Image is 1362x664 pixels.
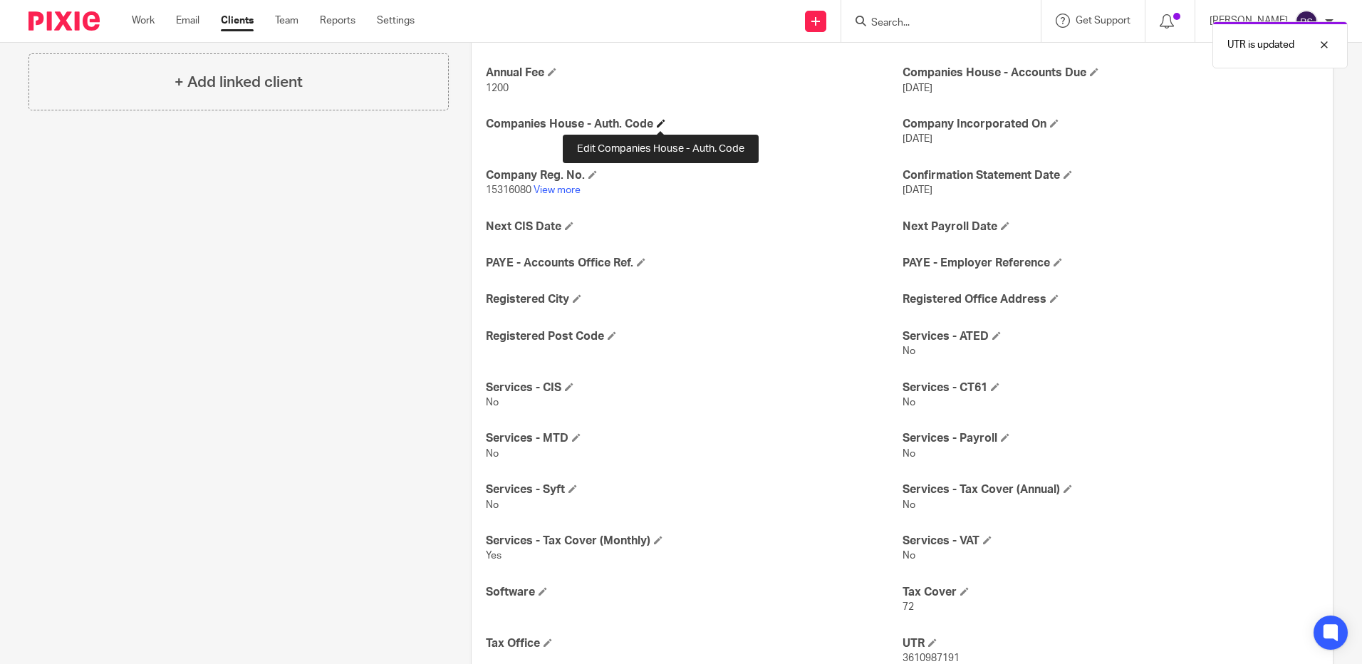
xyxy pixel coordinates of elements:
[903,585,1319,600] h4: Tax Cover
[903,431,1319,446] h4: Services - Payroll
[486,292,902,307] h4: Registered City
[486,431,902,446] h4: Services - MTD
[903,117,1319,132] h4: Company Incorporated On
[903,500,915,510] span: No
[903,380,1319,395] h4: Services - CT61
[275,14,298,28] a: Team
[903,636,1319,651] h4: UTR
[486,534,902,549] h4: Services - Tax Cover (Monthly)
[486,482,902,497] h4: Services - Syft
[486,219,902,234] h4: Next CIS Date
[486,256,902,271] h4: PAYE - Accounts Office Ref.
[486,168,902,183] h4: Company Reg. No.
[486,66,902,81] h4: Annual Fee
[903,329,1319,344] h4: Services - ATED
[486,585,902,600] h4: Software
[486,83,509,93] span: 1200
[486,117,902,132] h4: Companies House - Auth. Code
[903,449,915,459] span: No
[903,256,1319,271] h4: PAYE - Employer Reference
[903,292,1319,307] h4: Registered Office Address
[486,551,501,561] span: Yes
[903,219,1319,234] h4: Next Payroll Date
[903,346,915,356] span: No
[28,11,100,31] img: Pixie
[486,380,902,395] h4: Services - CIS
[534,185,581,195] a: View more
[1295,10,1318,33] img: svg%3E
[903,134,932,144] span: [DATE]
[221,14,254,28] a: Clients
[486,398,499,408] span: No
[903,168,1319,183] h4: Confirmation Statement Date
[903,482,1319,497] h4: Services - Tax Cover (Annual)
[903,602,914,612] span: 72
[903,398,915,408] span: No
[1227,38,1294,52] p: UTR is updated
[486,185,531,195] span: 15316080
[176,14,199,28] a: Email
[175,71,303,93] h4: + Add linked client
[486,449,499,459] span: No
[903,83,932,93] span: [DATE]
[320,14,355,28] a: Reports
[903,551,915,561] span: No
[903,185,932,195] span: [DATE]
[486,500,499,510] span: No
[903,653,960,663] span: 3610987191
[132,14,155,28] a: Work
[903,66,1319,81] h4: Companies House - Accounts Due
[486,329,902,344] h4: Registered Post Code
[903,534,1319,549] h4: Services - VAT
[377,14,415,28] a: Settings
[486,636,902,651] h4: Tax Office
